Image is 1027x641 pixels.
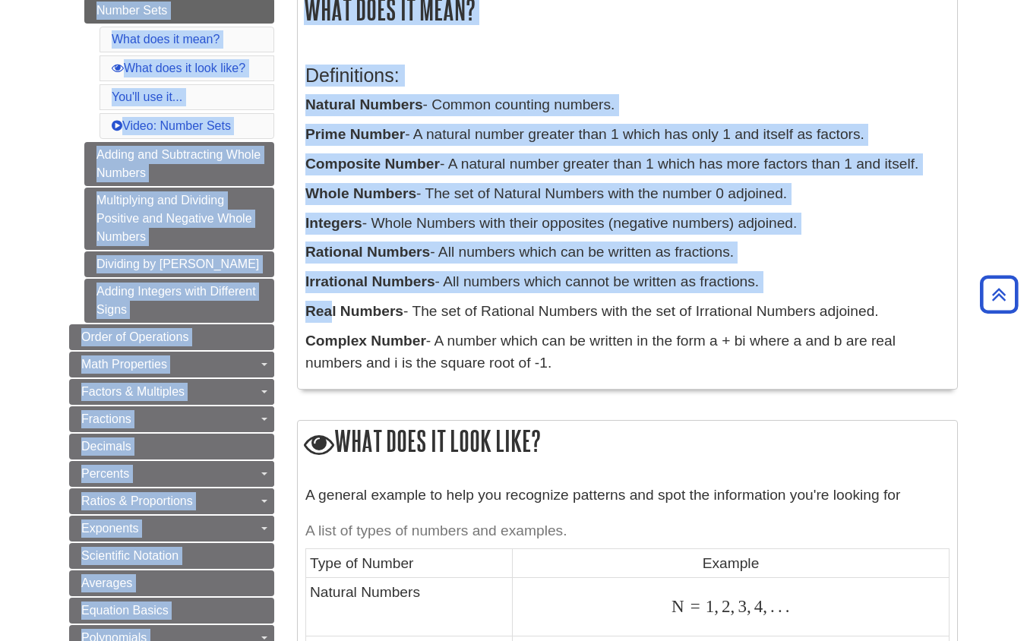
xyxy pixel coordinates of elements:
p: A general example to help you recognize patterns and spot the information you're looking for [305,485,950,507]
a: Ratios & Proportions [69,488,274,514]
a: Factors & Multiples [69,379,274,405]
span: Averages [81,576,132,589]
span: Fractions [81,412,131,425]
p: - Whole Numbers with their opposites (negative numbers) adjoined. [305,213,950,235]
td: Type of Number [306,548,513,577]
span: Exponents [81,522,139,535]
a: Averages [69,570,274,596]
p: - Common counting numbers. [305,94,950,116]
p: - A natural number greater than 1 which has only 1 and itself as factors. [305,124,950,146]
a: Back to Top [975,284,1023,305]
a: Math Properties [69,352,274,377]
a: What does it look like? [112,62,245,74]
a: Adding and Subtracting Whole Numbers [84,142,274,186]
td: Example [512,548,949,577]
p: - A natural number greater than 1 which has more factors than 1 and itself. [305,153,950,175]
b: Complex Number [305,333,426,349]
span: Order of Operations [81,330,188,343]
span: . [782,596,790,616]
b: Prime Number [305,126,405,142]
a: Equation Basics [69,598,274,624]
h2: What does it look like? [298,421,957,464]
a: Decimals [69,434,274,459]
span: 2 [719,596,731,616]
p: - The set of Natural Numbers with the number 0 adjoined. [305,183,950,205]
span: N [671,596,685,616]
span: Math Properties [81,358,167,371]
caption: A list of types of numbers and examples. [305,514,950,548]
span: Decimals [81,440,131,453]
b: Composite Number [305,156,440,172]
b: Integers [305,215,362,231]
b: Rational Numbers [305,244,430,260]
span: Percents [81,467,129,480]
p: - All numbers which can be written as fractions. [305,242,950,264]
b: Real Numbers [305,303,403,319]
span: = [685,596,700,616]
span: , [714,596,719,616]
span: 3 [735,596,747,616]
a: Multiplying and Dividing Positive and Negative Whole Numbers [84,188,274,250]
p: - All numbers which cannot be written as fractions. [305,271,950,293]
span: , [763,596,767,616]
b: Natural Numbers [305,96,423,112]
span: . [775,596,782,616]
td: Natural Numbers [306,578,513,636]
span: Equation Basics [81,604,169,617]
a: Scientific Notation [69,543,274,569]
span: , [731,596,735,616]
a: Order of Operations [69,324,274,350]
a: You'll use it... [112,90,182,103]
a: Adding Integers with Different Signs [84,279,274,323]
a: Fractions [69,406,274,432]
span: , [747,596,751,616]
span: . [767,596,775,616]
span: Factors & Multiples [81,385,185,398]
span: Ratios & Proportions [81,494,193,507]
a: What does it mean? [112,33,220,46]
p: - A number which can be written in the form a + bi where a and b are real numbers and i is the sq... [305,330,950,374]
h3: Definitions: [305,65,950,87]
span: 4 [751,596,763,616]
a: Percents [69,461,274,487]
span: Scientific Notation [81,549,179,562]
b: Irrational Numbers [305,273,435,289]
b: Whole Numbers [305,185,416,201]
a: Exponents [69,516,274,542]
span: 1 [700,596,715,616]
p: - The set of Rational Numbers with the set of Irrational Numbers adjoined. [305,301,950,323]
a: Video: Number Sets [112,119,231,132]
a: Dividing by [PERSON_NAME] [84,251,274,277]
